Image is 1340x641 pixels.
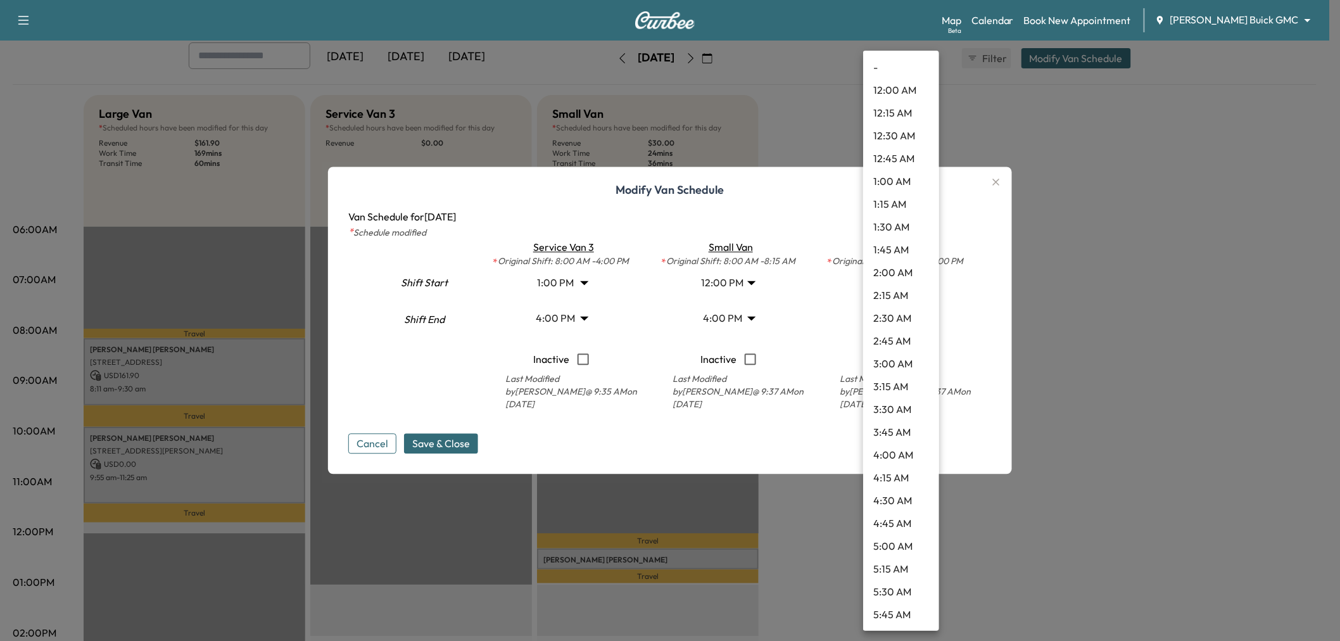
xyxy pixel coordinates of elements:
[863,375,939,398] li: 3:15 AM
[863,193,939,215] li: 1:15 AM
[863,147,939,170] li: 12:45 AM
[863,56,939,79] li: -
[863,329,939,352] li: 2:45 AM
[863,512,939,535] li: 4:45 AM
[863,238,939,261] li: 1:45 AM
[863,101,939,124] li: 12:15 AM
[863,443,939,466] li: 4:00 AM
[863,215,939,238] li: 1:30 AM
[863,398,939,421] li: 3:30 AM
[863,603,939,626] li: 5:45 AM
[863,421,939,443] li: 3:45 AM
[863,170,939,193] li: 1:00 AM
[863,466,939,489] li: 4:15 AM
[863,124,939,147] li: 12:30 AM
[863,489,939,512] li: 4:30 AM
[863,261,939,284] li: 2:00 AM
[863,352,939,375] li: 3:00 AM
[863,79,939,101] li: 12:00 AM
[863,557,939,580] li: 5:15 AM
[863,535,939,557] li: 5:00 AM
[863,307,939,329] li: 2:30 AM
[863,284,939,307] li: 2:15 AM
[863,580,939,603] li: 5:30 AM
